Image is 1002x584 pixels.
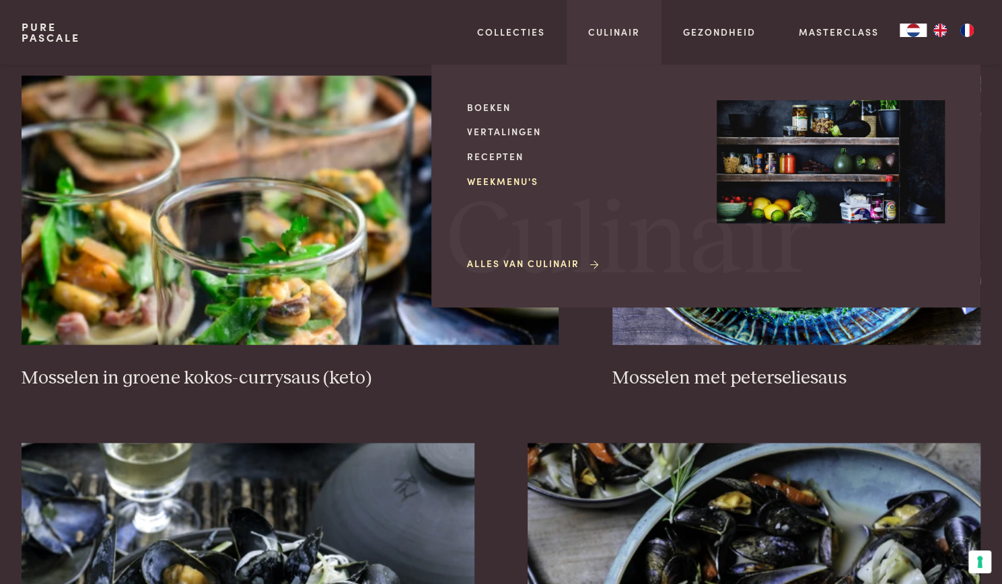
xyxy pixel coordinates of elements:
[968,550,991,573] button: Uw voorkeuren voor toestemming voor trackingtechnologieën
[477,25,545,39] a: Collecties
[467,256,601,270] a: Alles van Culinair
[900,24,980,37] aside: Language selected: Nederlands
[900,24,927,37] a: NL
[683,25,756,39] a: Gezondheid
[22,75,559,389] a: Mosselen in groene kokos-currysaus (keto) Mosselen in groene kokos-currysaus (keto)
[927,24,980,37] ul: Language list
[612,366,980,390] h3: Mosselen met peterseliesaus
[22,22,80,43] a: PurePascale
[22,366,559,390] h3: Mosselen in groene kokos-currysaus (keto)
[22,75,559,344] img: Mosselen in groene kokos-currysaus (keto)
[467,124,695,139] a: Vertalingen
[588,25,640,39] a: Culinair
[717,100,945,224] img: Culinair
[927,24,954,37] a: EN
[798,25,878,39] a: Masterclass
[467,174,695,188] a: Weekmenu's
[954,24,980,37] a: FR
[467,149,695,163] a: Recepten
[445,190,812,293] span: Culinair
[467,100,695,114] a: Boeken
[900,24,927,37] div: Language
